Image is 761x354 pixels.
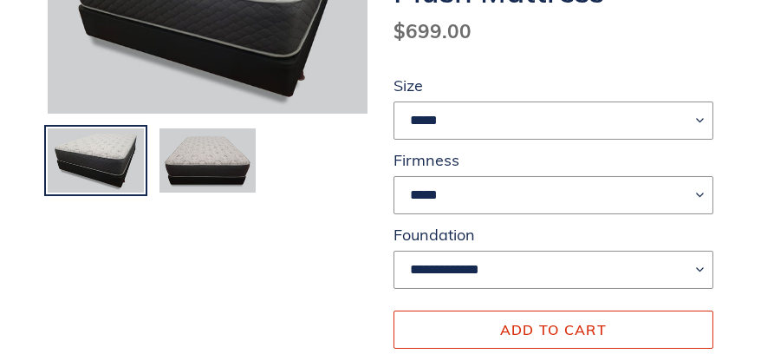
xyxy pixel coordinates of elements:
[500,321,607,338] span: Add to cart
[394,148,713,172] label: Firmness
[394,223,713,246] label: Foundation
[394,18,472,43] span: $699.00
[158,127,257,194] img: Load image into Gallery viewer, Del Ray (Flippable) Two Sided Plush Mattress
[394,311,713,349] button: Add to cart
[394,74,713,97] label: Size
[46,127,146,194] img: Load image into Gallery viewer, Del Ray (Flippable) Two Sided Plush Mattress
